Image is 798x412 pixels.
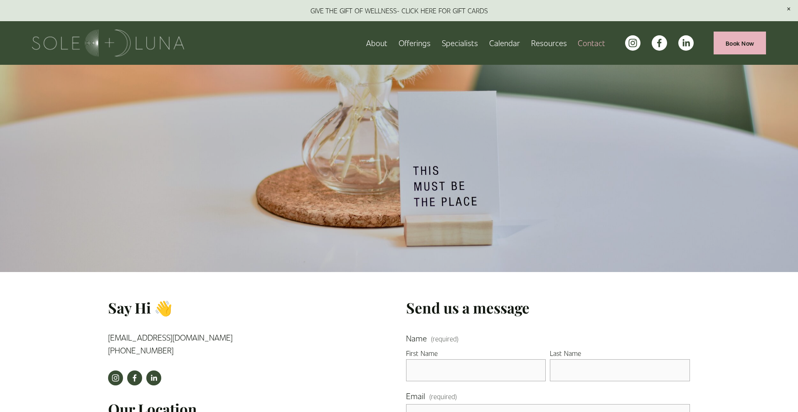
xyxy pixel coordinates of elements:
[625,35,640,51] a: instagram-unauth
[652,35,667,51] a: facebook-unauth
[531,36,567,50] a: folder dropdown
[399,36,431,50] a: folder dropdown
[127,370,142,385] a: facebook-unauth
[442,36,478,50] a: Specialists
[399,37,431,49] span: Offerings
[531,37,567,49] span: Resources
[108,345,174,355] a: [PHONE_NUMBER]
[32,29,185,56] img: Sole + Luna
[406,390,425,402] span: Email
[678,35,694,51] a: LinkedIn
[489,36,520,50] a: Calendar
[108,298,293,318] h3: Say Hi 👋
[431,336,458,342] span: (required)
[406,332,427,345] span: Name
[429,391,457,402] span: (required)
[550,348,690,360] div: Last Name
[366,36,387,50] a: About
[108,370,123,385] a: instagram-unauth
[714,32,766,54] a: Book Now
[406,298,690,318] h3: Send us a message
[578,36,605,50] a: Contact
[108,332,233,342] a: [EMAIL_ADDRESS][DOMAIN_NAME]
[146,370,161,385] a: LinkedIn
[406,348,546,360] div: First Name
